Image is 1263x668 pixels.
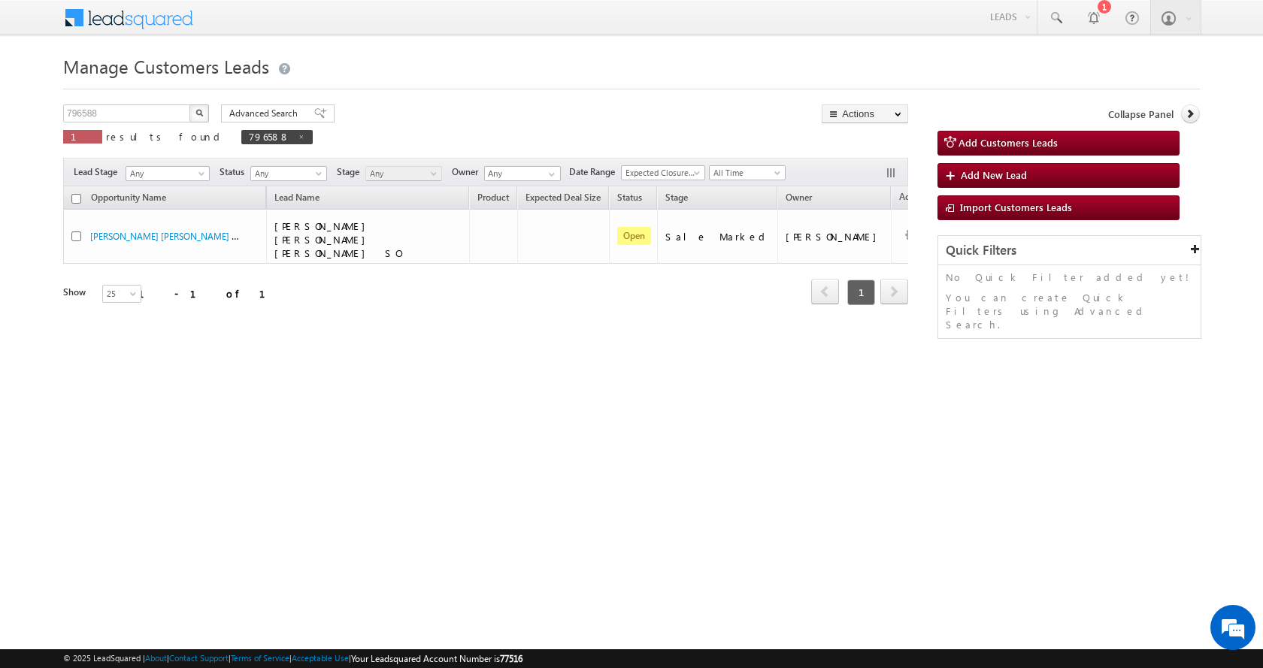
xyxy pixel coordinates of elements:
a: Contact Support [169,653,229,663]
span: [PERSON_NAME] [PERSON_NAME] [PERSON_NAME] SO [274,219,399,259]
a: Expected Closure Date [621,165,705,180]
span: 77516 [500,653,522,664]
span: Actions [892,189,937,208]
span: Open [617,227,651,245]
span: Lead Stage [74,165,123,179]
a: Opportunity Name [83,189,174,209]
a: Any [250,166,327,181]
span: Add New Lead [961,168,1027,181]
div: Show [63,286,90,299]
span: Owner [452,165,484,179]
span: Expected Deal Size [525,192,601,203]
span: 796588 [249,130,290,143]
span: Product [477,192,509,203]
span: 1 [71,130,95,143]
span: Date Range [569,165,621,179]
span: All Time [710,166,781,180]
button: Actions [822,104,908,123]
span: results found [106,130,226,143]
p: No Quick Filter added yet! [946,271,1193,284]
span: © 2025 LeadSquared | | | | | [63,651,522,666]
span: Expected Closure Date [622,166,700,180]
span: Import Customers Leads [960,201,1072,213]
span: prev [811,279,839,304]
span: Opportunity Name [91,192,166,203]
input: Check all records [71,194,81,204]
a: Any [126,166,210,181]
div: [PERSON_NAME] [786,230,884,243]
span: Your Leadsquared Account Number is [351,653,522,664]
img: Search [195,109,203,116]
span: 1 [847,280,875,305]
a: Status [610,189,650,209]
span: Manage Customers Leads [63,54,269,78]
span: Any [366,167,438,180]
div: Quick Filters [938,236,1201,265]
a: prev [811,280,839,304]
span: Add Customers Leads [959,136,1058,149]
span: Owner [786,192,812,203]
p: You can create Quick Filters using Advanced Search. [946,291,1193,331]
div: 1 - 1 of 1 [138,285,283,302]
span: Any [251,167,323,180]
span: next [880,279,908,304]
div: Sale Marked [665,230,771,243]
span: Status [220,165,250,179]
a: Terms of Service [231,653,289,663]
a: next [880,280,908,304]
a: About [145,653,167,663]
a: [PERSON_NAME] [PERSON_NAME] [PERSON_NAME] SO - Customers Leads [90,229,388,242]
span: Lead Name [267,189,327,209]
a: 25 [102,285,141,303]
span: Any [126,167,204,180]
a: Acceptable Use [292,653,349,663]
a: Stage [658,189,695,209]
a: All Time [709,165,786,180]
a: Expected Deal Size [518,189,608,209]
a: Any [365,166,442,181]
span: Stage [665,192,688,203]
span: Collapse Panel [1108,107,1174,121]
span: 25 [103,287,143,301]
a: Show All Items [541,167,559,182]
span: Stage [337,165,365,179]
span: Advanced Search [229,107,302,120]
input: Type to Search [484,166,561,181]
